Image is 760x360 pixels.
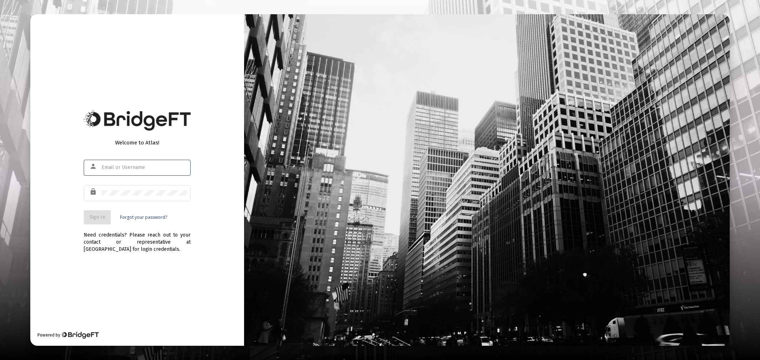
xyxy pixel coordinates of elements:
[89,187,98,196] mat-icon: lock
[84,224,191,253] div: Need credentials? Please reach out to your contact or representative at [GEOGRAPHIC_DATA] for log...
[120,214,167,221] a: Forgot your password?
[89,214,105,220] span: Sign In
[61,332,98,339] img: Bridge Financial Technology Logo
[84,210,111,224] button: Sign In
[102,165,187,170] input: Email or Username
[89,162,98,171] mat-icon: person
[84,139,191,146] div: Welcome to Atlas!
[37,332,98,339] div: Powered by
[84,110,191,131] img: Bridge Financial Technology Logo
